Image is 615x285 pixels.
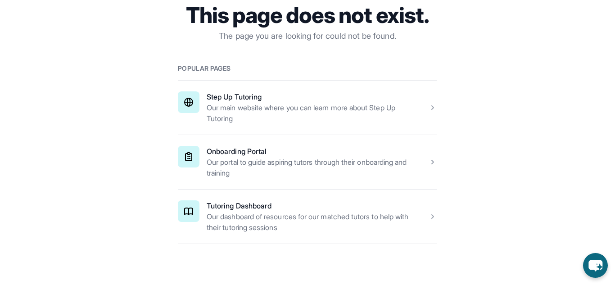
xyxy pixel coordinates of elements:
a: Onboarding Portal [207,147,267,156]
h1: This page does not exist. [178,5,437,26]
a: Step Up Tutoring [207,92,262,101]
a: Tutoring Dashboard [207,201,271,210]
h2: Popular pages [178,64,437,73]
button: chat-button [583,253,608,278]
p: The page you are looking for could not be found. [178,30,437,42]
